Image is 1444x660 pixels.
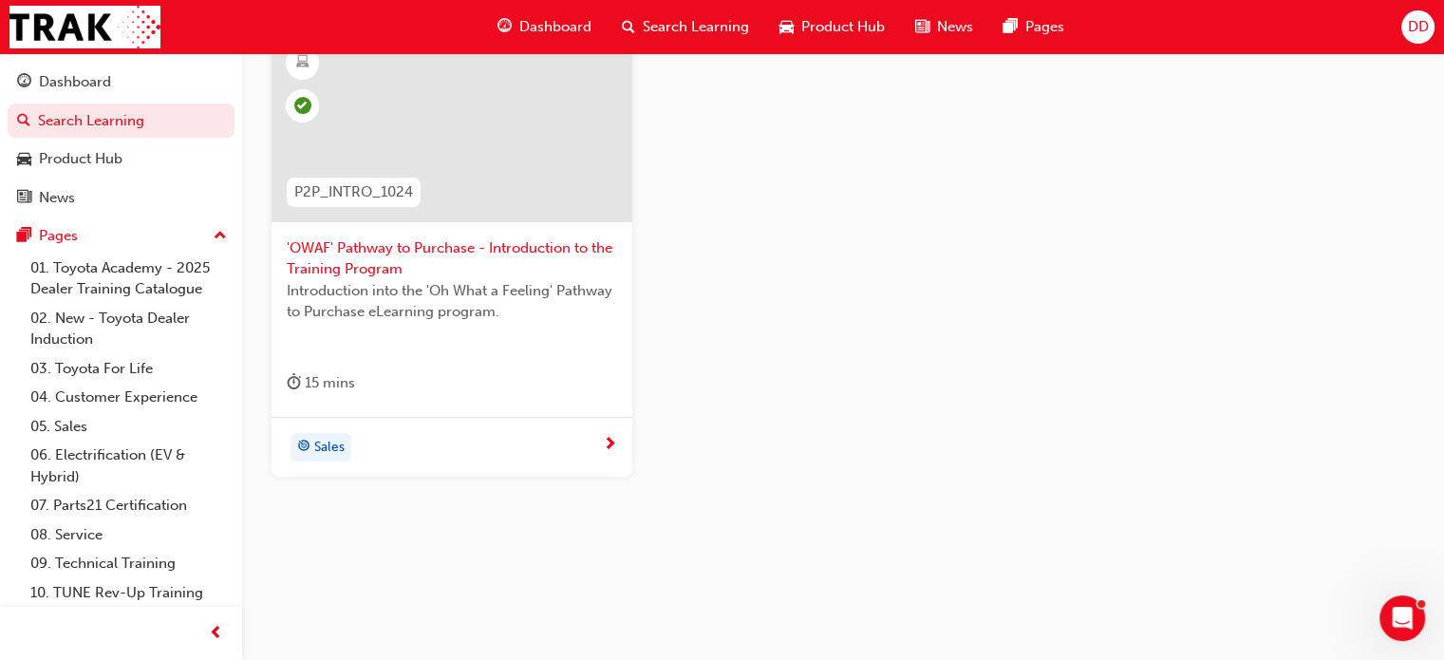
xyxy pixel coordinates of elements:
[214,224,227,249] span: up-icon
[39,225,78,247] div: Pages
[1379,595,1425,641] iframe: Intercom live chat
[603,437,617,454] span: next-icon
[1407,16,1428,38] span: DD
[294,181,413,203] span: P2P_INTRO_1024
[1025,16,1064,38] span: Pages
[8,218,234,254] button: Pages
[8,141,234,177] a: Product Hub
[17,74,31,91] span: guage-icon
[23,578,234,608] a: 10. TUNE Rev-Up Training
[23,383,234,412] a: 04. Customer Experience
[988,8,1079,47] a: pages-iconPages
[23,304,234,354] a: 02. New - Toyota Dealer Induction
[8,180,234,216] a: News
[622,15,635,39] span: search-icon
[23,441,234,491] a: 06. Electrification (EV & Hybrid)
[297,435,310,460] span: target-icon
[801,16,885,38] span: Product Hub
[9,6,160,48] img: Trak
[8,61,234,218] button: DashboardSearch LearningProduct HubNews
[643,16,749,38] span: Search Learning
[17,228,31,245] span: pages-icon
[8,65,234,100] a: Dashboard
[23,412,234,442] a: 05. Sales
[482,8,607,47] a: guage-iconDashboard
[287,371,355,395] div: 15 mins
[519,16,591,38] span: Dashboard
[497,15,512,39] span: guage-icon
[23,491,234,520] a: 07. Parts21 Certification
[1003,15,1018,39] span: pages-icon
[779,15,794,39] span: car-icon
[915,15,929,39] span: news-icon
[937,16,973,38] span: News
[23,354,234,384] a: 03. Toyota For Life
[296,50,309,75] span: learningResourceType_ELEARNING-icon
[900,8,988,47] a: news-iconNews
[17,151,31,168] span: car-icon
[294,97,311,114] span: learningRecordVerb_COMPLETE-icon
[764,8,900,47] a: car-iconProduct Hub
[39,71,111,93] div: Dashboard
[23,520,234,550] a: 08. Service
[287,371,301,395] span: duration-icon
[209,622,223,646] span: prev-icon
[287,237,617,280] span: 'OWAF' Pathway to Purchase - Introduction to the Training Program
[17,190,31,207] span: news-icon
[23,254,234,304] a: 01. Toyota Academy - 2025 Dealer Training Catalogue
[17,113,30,130] span: search-icon
[23,549,234,578] a: 09. Technical Training
[287,280,617,323] span: Introduction into the 'Oh What a Feeling' Pathway to Purchase eLearning program.
[607,8,764,47] a: search-iconSearch Learning
[39,187,75,209] div: News
[8,104,234,139] a: Search Learning
[1401,10,1435,44] button: DD
[272,32,632,477] a: P2P_INTRO_1024'OWAF' Pathway to Purchase - Introduction to the Training ProgramIntroduction into ...
[39,148,122,170] div: Product Hub
[314,437,345,459] span: Sales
